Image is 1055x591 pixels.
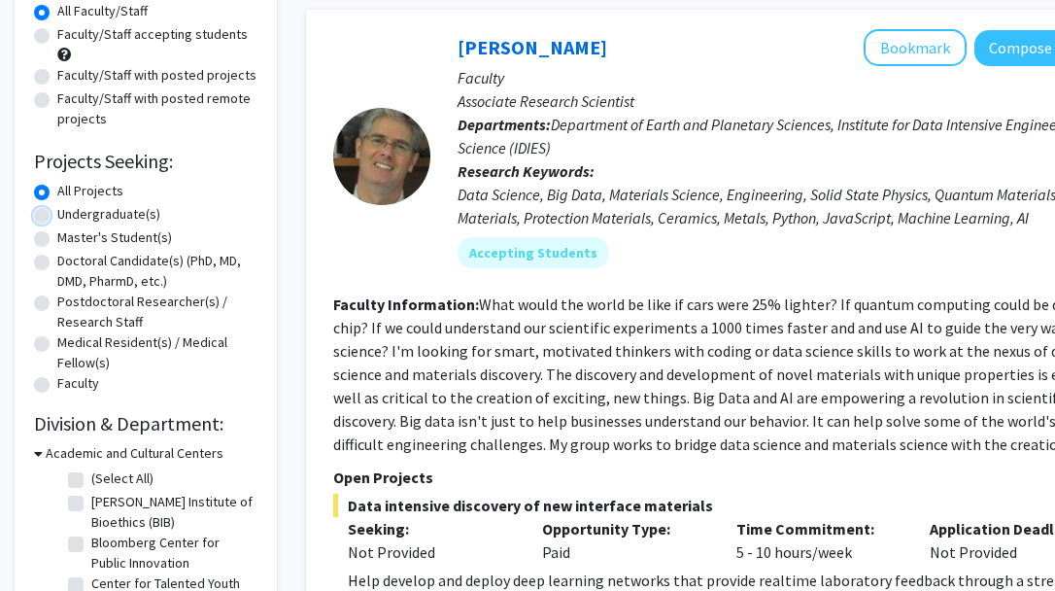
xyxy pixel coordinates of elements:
label: Faculty/Staff accepting students [57,24,248,45]
iframe: Chat [15,504,83,576]
div: 5 - 10 hours/week [722,517,916,564]
a: [PERSON_NAME] [458,35,607,59]
h2: Projects Seeking: [34,150,257,173]
p: Opportunity Type: [542,517,707,540]
p: Seeking: [348,517,513,540]
h3: Academic and Cultural Centers [46,443,223,464]
label: All Faculty/Staff [57,1,148,21]
label: Undergraduate(s) [57,204,160,225]
label: All Projects [57,181,123,201]
label: Faculty/Staff with posted remote projects [57,88,257,129]
label: Doctoral Candidate(s) (PhD, MD, DMD, PharmD, etc.) [57,251,257,292]
label: (Select All) [91,469,153,489]
p: Time Commitment: [736,517,902,540]
b: Departments: [458,115,551,134]
div: Not Provided [348,540,513,564]
b: Research Keywords: [458,161,595,181]
label: Medical Resident(s) / Medical Fellow(s) [57,332,257,373]
label: Faculty [57,373,99,394]
label: Postdoctoral Researcher(s) / Research Staff [57,292,257,332]
div: Paid [527,517,722,564]
button: Add David Elbert to Bookmarks [864,29,967,66]
label: Faculty/Staff with posted projects [57,65,256,86]
label: [PERSON_NAME] Institute of Bioethics (BIB) [91,492,253,533]
label: Bloomberg Center for Public Innovation [91,533,253,574]
mat-chip: Accepting Students [458,237,609,268]
label: Master's Student(s) [57,227,172,248]
h2: Division & Department: [34,412,257,435]
b: Faculty Information: [333,295,479,314]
